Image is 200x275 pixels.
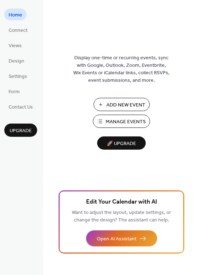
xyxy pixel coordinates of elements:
[72,208,171,225] span: Want to adjust the layout, update settings, or change the design? The assistant can help.
[4,9,26,20] a: Home
[9,27,27,34] span: Connect
[97,235,136,243] span: Open AI Assistant
[73,54,170,84] span: Display one-time or recurring events, sync with Google, Outlook, Zoom, Eventbrite, Wix Events or ...
[93,115,150,128] button: Manage Events
[4,124,37,137] button: Upgrade
[9,57,24,65] span: Design
[94,98,150,111] button: Add New Event
[4,24,32,36] a: Connect
[86,230,157,246] button: Open AI Assistant
[9,73,27,80] span: Settings
[4,101,37,112] a: Contact Us
[4,85,24,97] a: Form
[9,104,33,111] span: Contact Us
[106,118,146,126] span: Manage Events
[4,39,26,51] a: Views
[4,55,29,66] a: Design
[9,11,22,19] span: Home
[101,139,141,149] span: 🚀 Upgrade
[9,88,20,96] span: Form
[4,70,31,82] a: Settings
[97,136,146,150] button: 🚀 Upgrade
[10,127,32,135] span: Upgrade
[106,101,145,109] span: Add New Event
[86,197,157,207] span: Edit Your Calendar with AI
[9,42,22,50] span: Views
